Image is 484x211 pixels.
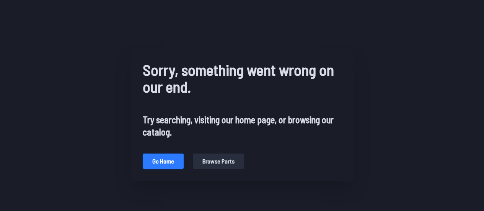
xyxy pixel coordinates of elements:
[143,154,184,169] button: Go home
[143,61,342,95] h1: Sorry, something went wrong on our end.
[143,114,342,138] h2: Try searching, visiting our home page, or browsing our catalog.
[193,154,244,169] button: Browse parts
